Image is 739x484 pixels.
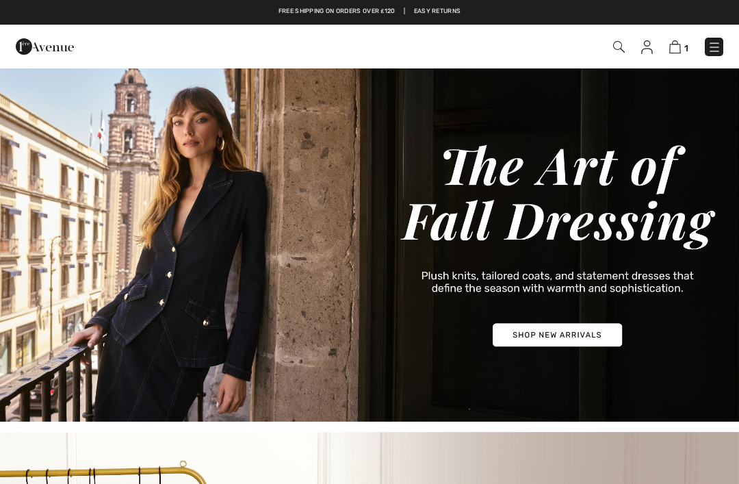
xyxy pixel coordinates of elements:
[669,38,688,55] a: 1
[613,41,625,53] img: Search
[641,40,653,54] img: My Info
[16,39,74,52] a: 1ère Avenue
[669,40,681,53] img: Shopping Bag
[414,7,461,16] a: Easy Returns
[16,33,74,60] img: 1ère Avenue
[708,40,721,54] img: Menu
[404,7,405,16] span: |
[684,43,688,53] span: 1
[278,7,396,16] a: Free shipping on orders over ₤120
